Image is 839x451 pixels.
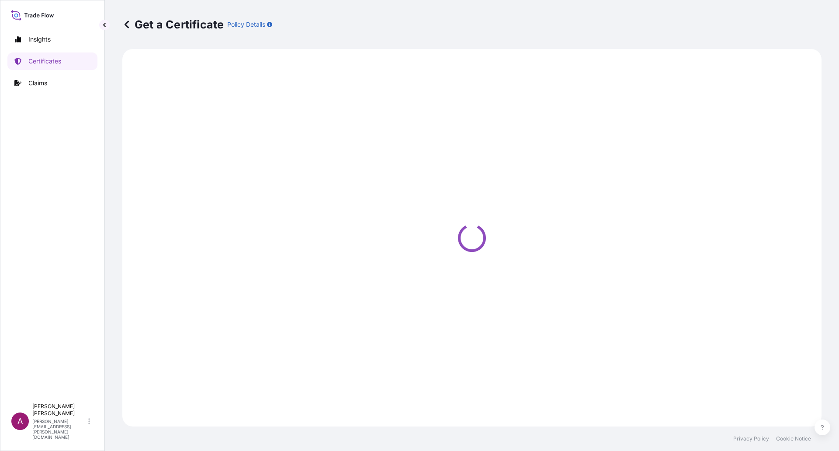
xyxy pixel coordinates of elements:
a: Insights [7,31,97,48]
p: [PERSON_NAME] [PERSON_NAME] [32,403,87,417]
div: Loading [128,54,816,421]
a: Cookie Notice [776,435,811,442]
p: [PERSON_NAME][EMAIL_ADDRESS][PERSON_NAME][DOMAIN_NAME] [32,419,87,440]
p: Certificates [28,57,61,66]
p: Insights [28,35,51,44]
p: Claims [28,79,47,87]
a: Privacy Policy [733,435,769,442]
p: Get a Certificate [122,17,224,31]
a: Certificates [7,52,97,70]
a: Claims [7,74,97,92]
p: Policy Details [227,20,265,29]
span: A [17,417,23,426]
